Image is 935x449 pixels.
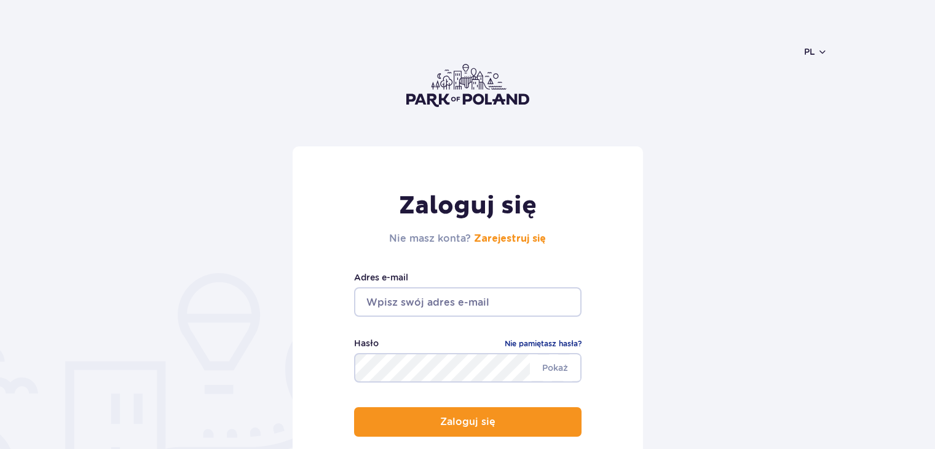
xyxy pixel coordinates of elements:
p: Zaloguj się [440,416,495,427]
h2: Nie masz konta? [389,231,546,246]
button: pl [804,46,827,58]
button: Zaloguj się [354,407,582,437]
img: Park of Poland logo [406,64,529,107]
label: Adres e-mail [354,271,582,284]
input: Wpisz swój adres e-mail [354,287,582,317]
h1: Zaloguj się [389,191,546,221]
a: Zarejestruj się [474,234,546,244]
span: Pokaż [530,355,580,381]
label: Hasło [354,336,379,350]
a: Nie pamiętasz hasła? [505,338,582,350]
